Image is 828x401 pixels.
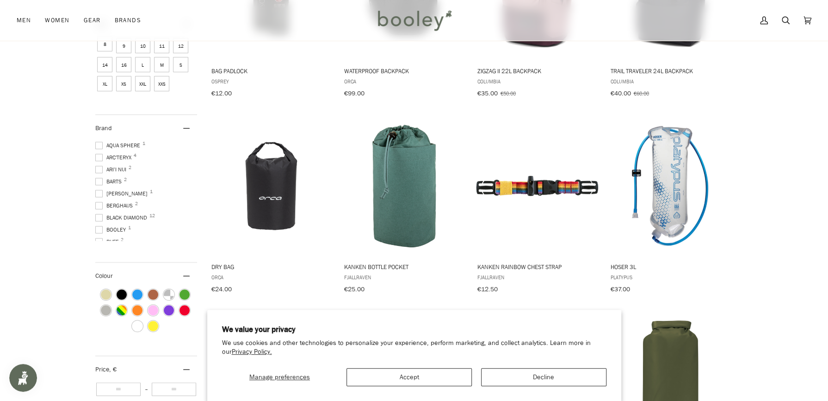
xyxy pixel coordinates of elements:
span: 4 [134,153,136,158]
span: €12.50 [477,284,498,293]
button: Manage preferences [222,368,338,386]
span: Orca [344,77,464,85]
img: Platypus Hoser 3L - Booley Galway [609,125,731,247]
span: [PERSON_NAME] [95,189,150,198]
span: Colour: Grey [101,305,111,315]
a: Hoser 3L [609,116,731,296]
span: €25.00 [344,284,365,293]
span: Price [95,365,117,374]
span: Hoser 3L [610,262,730,270]
span: Kanken Rainbow Chest Strap [477,262,597,270]
span: €40.00 [610,89,630,98]
span: Fjallraven [477,273,597,281]
h2: We value your privacy [222,325,606,335]
span: Colour: Yellow [148,321,158,331]
span: Size: S [173,57,188,72]
span: ARI’I NUI [95,165,129,174]
span: Columbia [477,77,597,85]
span: 1 [150,189,153,194]
span: Colour: Clear [164,289,174,300]
span: Size: 8 [97,36,112,51]
span: Size: 16 [116,57,131,72]
span: Size: 14 [97,57,112,72]
span: booley [95,226,129,234]
a: Kanken Rainbow Chest Strap [476,116,599,296]
span: Waterproof Backpack [344,67,464,75]
span: Barts [95,177,124,186]
span: Fjallraven [344,273,464,281]
span: Columbia [610,77,730,85]
span: Kanken Bottle Pocket [344,262,464,270]
button: Accept [346,368,472,386]
span: Buff [95,238,121,246]
span: 2 [121,238,124,242]
span: Colour: Purple [164,305,174,315]
span: Trail Traveler 24L Backpack [610,67,730,75]
span: Colour: Red [179,305,190,315]
span: Orca [211,273,331,281]
span: Aqua Sphere [95,141,143,150]
input: Maximum value [152,382,196,396]
span: Osprey [211,77,331,85]
span: Colour: Multicolour [117,305,127,315]
span: 12 [149,213,155,218]
span: Brands [114,16,141,25]
span: €24.00 [211,284,232,293]
span: Size: 11 [154,38,169,53]
span: €60.00 [633,89,649,97]
span: Colour: White [132,321,142,331]
span: Size: XXS [154,76,169,91]
span: 2 [124,177,127,182]
span: €37.00 [610,284,630,293]
span: Size: 10 [135,38,150,53]
span: Black Diamond [95,213,150,222]
span: , € [109,365,117,374]
span: Colour: Green [179,289,190,300]
a: Kanken Bottle Pocket [343,116,465,296]
span: Colour: Brown [148,289,158,300]
span: €35.00 [477,89,498,98]
iframe: Button to open loyalty program pop-up [9,364,37,392]
span: Manage preferences [249,373,310,382]
span: Men [17,16,31,25]
span: €12.00 [211,89,232,98]
span: Zigzag II 22L Backpack [477,67,597,75]
span: Size: M [154,57,169,72]
span: Gear [84,16,101,25]
img: Orca Dry Bag Black - Booley Galway [210,125,333,247]
img: Booley [374,7,455,34]
span: Brand [95,124,112,132]
span: 2 [135,201,138,206]
span: Dry Bag [211,262,331,270]
span: 2 [129,165,131,170]
p: We use cookies and other technologies to personalize your experience, perform marketing, and coll... [222,339,606,357]
input: Minimum value [96,382,141,396]
span: Colour: Orange [132,305,142,315]
span: Women [45,16,69,25]
span: Size: XXL [135,76,150,91]
span: Berghaus [95,201,136,210]
img: Fjallraven Kanken Rainbow Chest Strap Rainbow Pattern - Booley Galway [476,125,599,247]
img: Fjallraven Kanken Bottle Pocket Frost Green - Booley Galway [343,125,465,247]
span: €99.00 [344,89,365,98]
span: Size: L [135,57,150,72]
span: €50.00 [501,89,516,97]
a: Privacy Policy. [232,347,272,356]
span: Arc'teryx [95,153,134,162]
span: 1 [128,226,131,230]
span: 1 [142,141,145,146]
span: Colour [95,271,120,280]
span: Size: 12 [173,38,188,53]
span: Colour: Beige [101,289,111,300]
a: Dry Bag [210,116,333,296]
span: Size: XS [116,76,131,91]
span: Size: 9 [116,38,131,53]
span: Bag Padlock [211,67,331,75]
button: Decline [481,368,606,386]
span: Size: XL [97,76,112,91]
span: Colour: Pink [148,305,158,315]
span: Colour: Blue [132,289,142,300]
span: Colour: Black [117,289,127,300]
span: Platypus [610,273,730,281]
span: – [141,385,152,393]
